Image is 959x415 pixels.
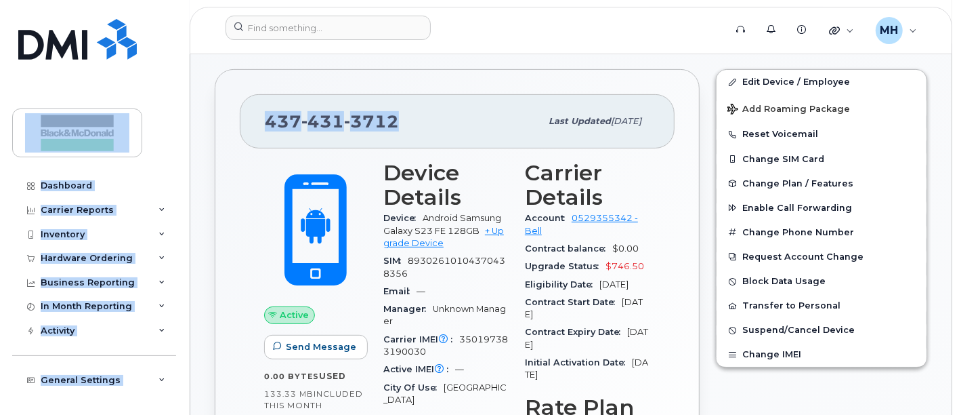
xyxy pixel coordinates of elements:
[383,256,505,278] span: 89302610104370438356
[819,17,864,44] div: Quicklinks
[525,327,627,337] span: Contract Expiry Date
[383,213,423,223] span: Device
[866,17,926,44] div: Maria Hatzopoulos
[525,213,572,223] span: Account
[525,243,612,254] span: Contract balance
[742,178,853,189] span: Change Plan / Features
[742,203,852,213] span: Enable Call Forwarding
[264,335,368,359] button: Send Message
[717,318,926,342] button: Suspend/Cancel Device
[525,213,638,235] a: 0529355342 - Bell
[301,111,344,132] span: 431
[717,94,926,122] button: Add Roaming Package
[383,304,506,326] span: Unknown Manager
[717,172,926,196] button: Change Plan / Features
[455,364,464,374] span: —
[226,16,431,40] input: Find something...
[727,104,850,117] span: Add Roaming Package
[286,340,356,353] span: Send Message
[383,382,507,405] span: [GEOGRAPHIC_DATA]
[383,364,455,374] span: Active IMEI
[265,111,399,132] span: 437
[383,286,417,296] span: Email
[264,389,314,399] span: 133.33 MB
[525,357,632,368] span: Initial Activation Date
[525,261,605,271] span: Upgrade Status
[717,245,926,269] button: Request Account Change
[717,220,926,245] button: Change Phone Number
[717,196,926,220] button: Enable Call Forwarding
[717,342,926,367] button: Change IMEI
[717,70,926,94] a: Edit Device / Employee
[742,325,855,336] span: Suspend/Cancel Device
[383,304,433,314] span: Manager
[880,22,898,39] span: MH
[383,213,501,235] span: Android Samsung Galaxy S23 FE 128GB
[525,161,650,210] h3: Carrier Details
[319,371,346,381] span: used
[264,372,319,381] span: 0.00 Bytes
[383,334,508,357] span: 350197383190030
[717,122,926,146] button: Reset Voicemail
[612,243,639,254] span: $0.00
[605,261,644,271] span: $746.50
[717,269,926,294] button: Block Data Usage
[383,382,444,393] span: City Of Use
[525,327,648,349] span: [DATE]
[383,334,459,344] span: Carrier IMEI
[417,286,425,296] span: —
[717,294,926,318] button: Transfer to Personal
[599,279,628,290] span: [DATE]
[549,116,611,126] span: Last updated
[383,161,509,210] h3: Device Details
[525,297,622,307] span: Contract Start Date
[611,116,641,126] span: [DATE]
[280,309,309,321] span: Active
[525,279,599,290] span: Eligibility Date
[264,389,363,411] span: included this month
[717,147,926,172] button: Change SIM Card
[344,111,399,132] span: 3712
[383,256,408,266] span: SIM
